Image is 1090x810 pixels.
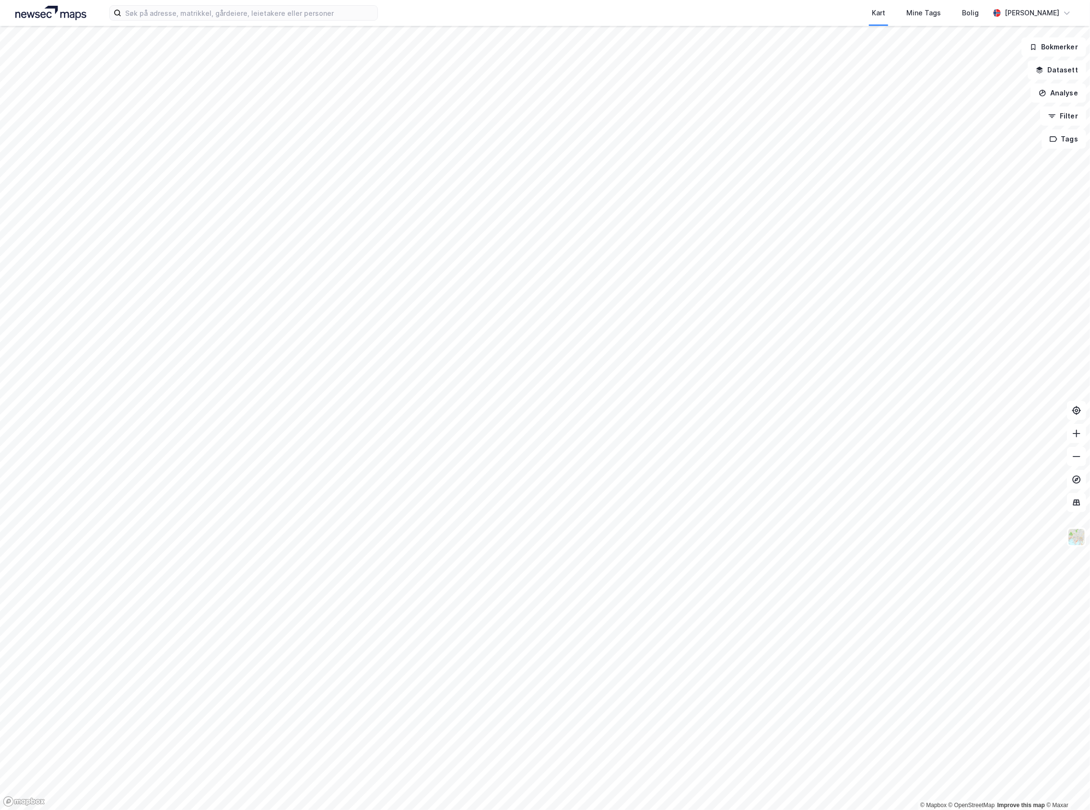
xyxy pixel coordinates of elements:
[872,7,885,19] div: Kart
[997,802,1045,809] a: Improve this map
[121,6,377,20] input: Søk på adresse, matrikkel, gårdeiere, leietakere eller personer
[1040,106,1086,126] button: Filter
[1031,83,1086,103] button: Analyse
[906,7,941,19] div: Mine Tags
[962,7,979,19] div: Bolig
[1005,7,1059,19] div: [PERSON_NAME]
[1028,60,1086,80] button: Datasett
[15,6,86,20] img: logo.a4113a55bc3d86da70a041830d287a7e.svg
[1042,129,1086,149] button: Tags
[1042,764,1090,810] iframe: Chat Widget
[920,802,947,809] a: Mapbox
[3,796,45,807] a: Mapbox homepage
[1067,528,1086,546] img: Z
[1042,764,1090,810] div: Kontrollprogram for chat
[949,802,995,809] a: OpenStreetMap
[1021,37,1086,57] button: Bokmerker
